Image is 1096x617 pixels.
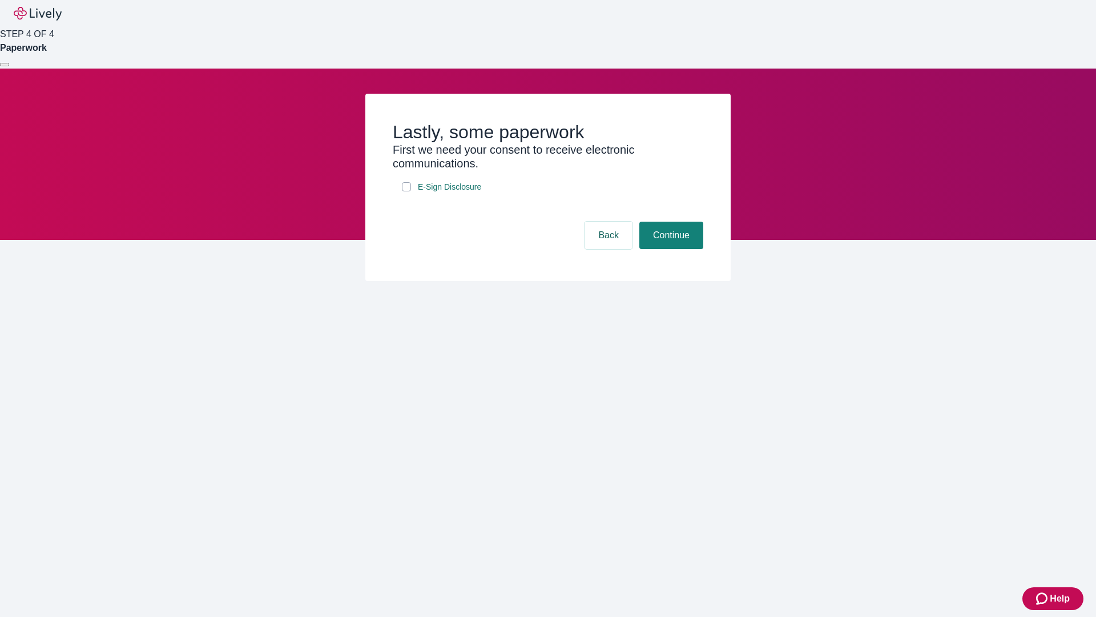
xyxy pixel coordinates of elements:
span: E-Sign Disclosure [418,181,481,193]
button: Zendesk support iconHelp [1022,587,1083,610]
h2: Lastly, some paperwork [393,121,703,143]
svg: Zendesk support icon [1036,592,1050,606]
a: e-sign disclosure document [416,180,483,194]
button: Back [585,222,632,249]
button: Continue [639,222,703,249]
span: Help [1050,592,1070,606]
img: Lively [14,7,62,21]
h3: First we need your consent to receive electronic communications. [393,143,703,170]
